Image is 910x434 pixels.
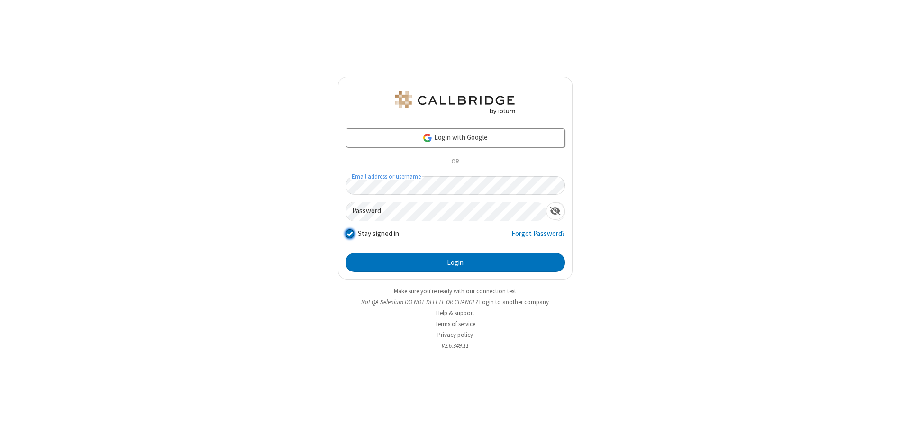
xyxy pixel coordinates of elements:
button: Login to another company [479,298,549,307]
a: Forgot Password? [511,228,565,246]
li: v2.6.349.11 [338,341,573,350]
div: Show password [546,202,564,220]
input: Password [346,202,546,221]
a: Privacy policy [437,331,473,339]
a: Terms of service [435,320,475,328]
span: OR [447,155,463,169]
li: Not QA Selenium DO NOT DELETE OR CHANGE? [338,298,573,307]
img: google-icon.png [422,133,433,143]
a: Make sure you're ready with our connection test [394,287,516,295]
a: Login with Google [346,128,565,147]
label: Stay signed in [358,228,399,239]
img: QA Selenium DO NOT DELETE OR CHANGE [393,91,517,114]
a: Help & support [436,309,474,317]
button: Login [346,253,565,272]
input: Email address or username [346,176,565,195]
